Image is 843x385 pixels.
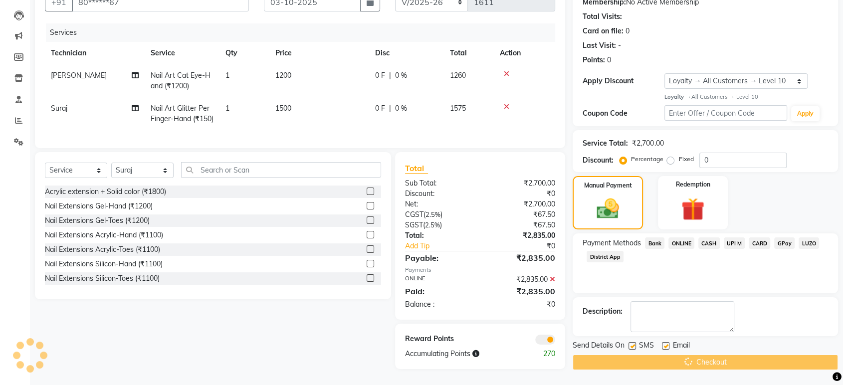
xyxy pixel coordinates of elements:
[674,195,711,224] img: _gift.svg
[398,285,480,297] div: Paid:
[583,306,623,317] div: Description:
[675,180,710,189] label: Redemption
[521,349,563,359] div: 270
[678,155,693,164] label: Fixed
[398,241,494,251] a: Add Tip
[494,42,555,64] th: Action
[583,238,641,248] span: Payment Methods
[480,274,563,285] div: ₹2,835.00
[480,178,563,189] div: ₹2,700.00
[799,237,819,249] span: LUZO
[389,103,391,114] span: |
[668,237,694,249] span: ONLINE
[405,210,423,219] span: CGST
[583,11,622,22] div: Total Visits:
[791,106,820,121] button: Apply
[664,105,787,121] input: Enter Offer / Coupon Code
[369,42,444,64] th: Disc
[672,340,689,353] span: Email
[664,93,691,100] strong: Loyalty →
[45,259,163,269] div: Nail Extensions Silicon-Hand (₹1100)
[51,71,107,80] span: [PERSON_NAME]
[225,71,229,80] span: 1
[398,252,480,264] div: Payable:
[45,244,160,255] div: Nail Extensions Acrylic-Toes (₹1100)
[219,42,269,64] th: Qty
[645,237,664,249] span: Bank
[639,340,654,353] span: SMS
[584,181,632,190] label: Manual Payment
[405,163,428,174] span: Total
[583,55,605,65] div: Points:
[398,189,480,199] div: Discount:
[724,237,745,249] span: UPI M
[395,103,407,114] span: 0 %
[398,334,480,345] div: Reward Points
[450,104,466,113] span: 1575
[375,70,385,81] span: 0 F
[664,93,828,101] div: All Customers → Level 10
[494,241,563,251] div: ₹0
[45,187,166,197] div: Acrylic extension + Solid color (₹1800)
[398,220,480,230] div: ( )
[480,230,563,241] div: ₹2,835.00
[583,155,614,166] div: Discount:
[398,230,480,241] div: Total:
[45,201,153,211] div: Nail Extensions Gel-Hand (₹1200)
[480,209,563,220] div: ₹67.50
[626,26,630,36] div: 0
[480,299,563,310] div: ₹0
[269,42,369,64] th: Price
[45,215,150,226] div: Nail Extensions Gel-Toes (₹1200)
[145,42,219,64] th: Service
[398,274,480,285] div: ONLINE
[375,103,385,114] span: 0 F
[631,155,663,164] label: Percentage
[389,70,391,81] span: |
[398,209,480,220] div: ( )
[275,104,291,113] span: 1500
[181,162,381,178] input: Search or Scan
[45,42,145,64] th: Technician
[398,178,480,189] div: Sub Total:
[573,340,625,353] span: Send Details On
[51,104,67,113] span: Suraj
[607,55,611,65] div: 0
[480,252,563,264] div: ₹2,835.00
[480,189,563,199] div: ₹0
[405,220,423,229] span: SGST
[398,199,480,209] div: Net:
[590,196,626,221] img: _cash.svg
[583,26,624,36] div: Card on file:
[583,40,616,51] div: Last Visit:
[749,237,770,249] span: CARD
[618,40,621,51] div: -
[425,221,440,229] span: 2.5%
[395,70,407,81] span: 0 %
[425,210,440,218] span: 2.5%
[151,71,211,90] span: Nail Art Cat Eye-Hand (₹1200)
[45,273,160,284] div: Nail Extensions Silicon-Toes (₹1100)
[774,237,795,249] span: GPay
[480,285,563,297] div: ₹2,835.00
[398,349,522,359] div: Accumulating Points
[398,299,480,310] div: Balance :
[583,108,664,119] div: Coupon Code
[583,138,628,149] div: Service Total:
[45,230,163,240] div: Nail Extensions Acrylic-Hand (₹1100)
[405,266,555,274] div: Payments
[225,104,229,113] span: 1
[450,71,466,80] span: 1260
[275,71,291,80] span: 1200
[46,23,563,42] div: Services
[444,42,494,64] th: Total
[698,237,720,249] span: CASH
[587,251,624,262] span: District App
[632,138,663,149] div: ₹2,700.00
[583,76,664,86] div: Apply Discount
[480,220,563,230] div: ₹67.50
[480,199,563,209] div: ₹2,700.00
[151,104,213,123] span: Nail Art Glitter Per Finger-Hand (₹150)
